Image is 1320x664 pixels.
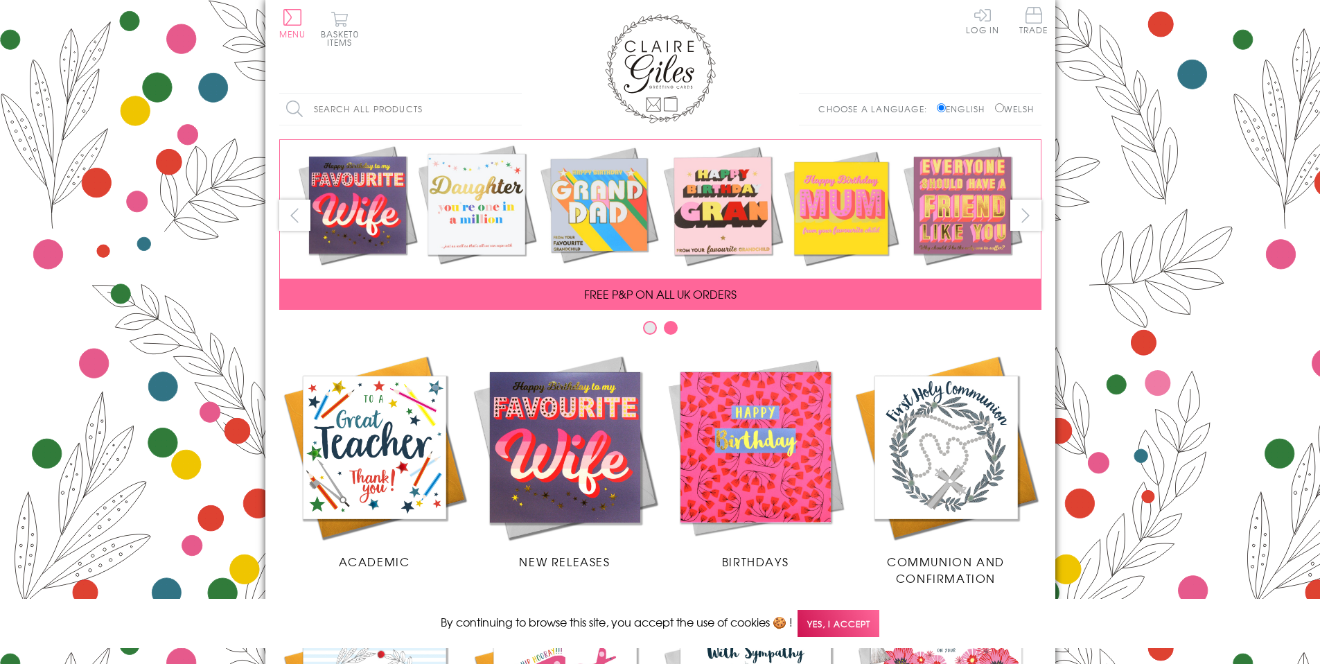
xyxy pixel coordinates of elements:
img: Claire Giles Greetings Cards [605,14,716,123]
input: English [937,103,946,112]
input: Search [508,94,522,125]
button: Carousel Page 2 (Current Slide) [664,321,678,335]
span: Menu [279,28,306,40]
span: Communion and Confirmation [887,553,1005,586]
span: Academic [339,553,410,570]
p: Choose a language: [818,103,934,115]
input: Welsh [995,103,1004,112]
a: Trade [1019,7,1048,37]
span: Yes, I accept [798,610,879,637]
label: English [937,103,992,115]
button: Carousel Page 1 [643,321,657,335]
span: Trade [1019,7,1048,34]
a: Birthdays [660,352,851,570]
input: Search all products [279,94,522,125]
a: Communion and Confirmation [851,352,1041,586]
a: New Releases [470,352,660,570]
span: New Releases [519,553,610,570]
label: Welsh [995,103,1035,115]
div: Carousel Pagination [279,320,1041,342]
button: Menu [279,9,306,38]
button: prev [279,200,310,231]
button: Basket0 items [321,11,359,46]
a: Log In [966,7,999,34]
span: FREE P&P ON ALL UK ORDERS [584,286,737,302]
button: next [1010,200,1041,231]
span: Birthdays [722,553,789,570]
a: Academic [279,352,470,570]
span: 0 items [327,28,359,49]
